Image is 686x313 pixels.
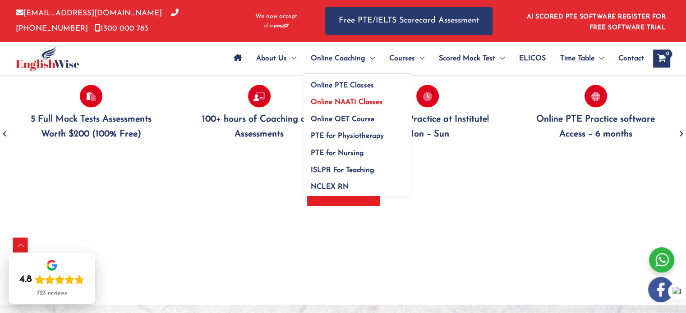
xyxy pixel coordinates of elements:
span: Menu Toggle [495,43,505,74]
span: NCLEX RN [311,183,349,191]
a: ISLPR For Teaching [304,159,412,176]
span: We now accept [255,12,297,21]
img: Afterpay-Logo [264,23,289,28]
div: 723 reviews [37,290,67,297]
span: Menu Toggle [415,43,424,74]
span: Online NAATI Classes [311,99,382,106]
a: Online PTE Classes [304,74,412,91]
span: Menu Toggle [365,43,375,74]
span: PTE for Physiotherapy [311,132,384,140]
a: PTE for Nursing [304,142,412,159]
div: 4.8 [19,273,32,286]
span: About Us [256,43,287,74]
a: About UsMenu Toggle [249,43,304,74]
a: AI SCORED PTE SOFTWARE REGISTER FOR FREE SOFTWARE TRIAL [527,14,666,31]
p: 5 Full Mock Tests Assessments Worth $200 (100% Free) [20,112,161,142]
span: Contact [618,43,644,74]
a: Online OET Course [304,108,412,125]
img: cropped-ew-logo [16,46,79,71]
div: Rating: 4.8 out of 5 [19,273,84,286]
aside: Header Widget 1 [521,6,670,36]
a: NCLEX RN [304,176,412,196]
span: Online PTE Classes [311,82,374,89]
a: CoursesMenu Toggle [382,43,432,74]
a: Online CoachingMenu Toggle [304,43,382,74]
a: Contact [611,43,644,74]
span: Online Coaching [311,43,365,74]
a: Free PTE/IELTS Scorecard Assessment [325,7,493,35]
span: Courses [389,43,415,74]
a: Online NAATI Classes [304,91,412,108]
span: PTE for Nursing [311,150,364,157]
span: Menu Toggle [287,43,296,74]
img: white-facebook.png [648,277,673,302]
p: Unlimited Practice at Institute! Mon – Sun [357,112,498,142]
a: ELICOS [512,43,553,74]
a: View Shopping Cart, empty [653,50,670,68]
p: 100+ hours of Coaching and Assessments [189,112,330,142]
button: Next [677,110,686,119]
nav: Site Navigation: Main Menu [226,43,644,74]
span: ISLPR For Teaching [311,167,374,174]
a: 1300 000 783 [95,25,148,32]
span: Time Table [560,43,594,74]
span: Scored Mock Test [439,43,495,74]
span: Menu Toggle [594,43,604,74]
a: PTE for Physiotherapy [304,125,412,142]
a: Scored Mock TestMenu Toggle [432,43,512,74]
a: Time TableMenu Toggle [553,43,611,74]
span: Online OET Course [311,116,374,123]
a: [PHONE_NUMBER] [16,9,179,32]
p: Online PTE Practice software Access – 6 months [525,112,666,142]
a: [EMAIL_ADDRESS][DOMAIN_NAME] [16,9,162,17]
span: ELICOS [519,43,546,74]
